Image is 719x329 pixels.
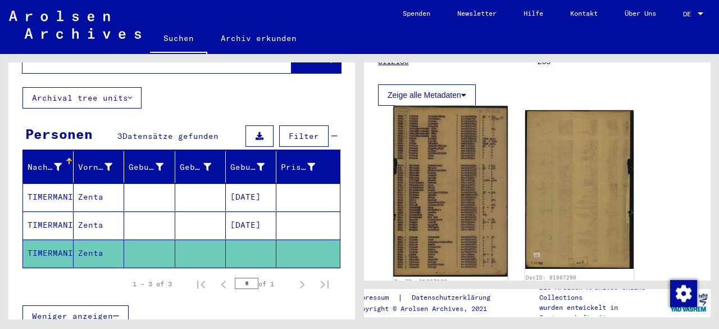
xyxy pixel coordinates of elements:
[23,183,74,211] mat-cell: TIMERMANIS
[281,158,329,176] div: Prisoner #
[378,84,476,106] button: Zeige alle Metadaten
[122,131,219,141] span: Datensätze gefunden
[353,292,504,304] div: |
[25,124,93,144] div: Personen
[150,25,207,54] a: Suchen
[353,304,504,314] p: Copyright © Arolsen Archives, 2021
[525,110,634,268] img: 002.jpg
[28,161,62,173] div: Nachname
[226,151,276,183] mat-header-cell: Geburtsdatum
[230,161,265,173] div: Geburtsdatum
[235,278,291,289] div: of 1
[180,158,225,176] div: Geburt‏
[230,158,279,176] div: Geburtsdatum
[279,125,329,147] button: Filter
[226,211,276,239] mat-cell: [DATE]
[175,151,226,183] mat-header-cell: Geburt‏
[207,25,310,52] a: Archiv erkunden
[403,292,504,304] a: Datenschutzerklärung
[212,273,235,295] button: Previous page
[683,10,695,18] span: DE
[23,240,74,267] mat-cell: TIMERMANIS
[74,183,124,211] mat-cell: Zenta
[394,278,448,285] a: DocID: 81987290
[539,282,667,303] p: Die Arolsen Archives Online-Collections
[74,211,124,239] mat-cell: Zenta
[32,311,113,321] span: Weniger anzeigen
[539,303,667,323] p: wurden entwickelt in Partnerschaft mit
[129,161,163,173] div: Geburtsname
[353,292,398,304] a: Impressum
[78,161,112,173] div: Vorname
[291,273,313,295] button: Next page
[78,158,126,176] div: Vorname
[670,280,697,307] div: Zustimmung ändern
[23,151,74,183] mat-header-cell: Nachname
[670,280,697,307] img: Zustimmung ändern
[74,240,124,267] mat-cell: Zenta
[28,158,76,176] div: Nachname
[124,151,175,183] mat-header-cell: Geburtsname
[393,106,507,277] img: 001.jpg
[526,274,576,281] a: DocID: 81987290
[668,289,710,317] img: yv_logo.png
[117,131,122,141] span: 3
[9,11,141,39] img: Arolsen_neg.svg
[74,151,124,183] mat-header-cell: Vorname
[276,151,340,183] mat-header-cell: Prisoner #
[289,131,319,141] span: Filter
[180,161,211,173] div: Geburt‏
[226,183,276,211] mat-cell: [DATE]
[22,305,129,327] button: Weniger anzeigen
[23,211,74,239] mat-cell: TIMERMANIS
[313,273,336,295] button: Last page
[22,87,142,109] button: Archival tree units
[190,273,212,295] button: First page
[281,161,315,173] div: Prisoner #
[133,279,172,289] div: 1 – 3 of 3
[129,158,177,176] div: Geburtsname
